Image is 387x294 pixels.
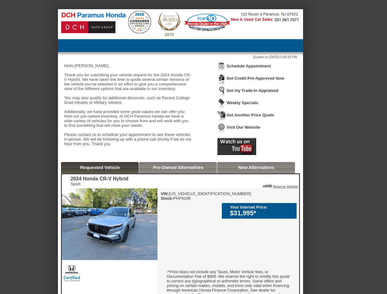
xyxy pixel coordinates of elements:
a: Pre-Owned Alternatives [153,165,203,170]
a: Reserve Vehicle [273,185,298,188]
img: Icon_Youtube2.png [217,138,256,155]
img: Icon_CreditApproval.png [217,74,226,85]
a: Get Credit Pre-Approved Now [226,76,284,81]
div: Quoted on [DATE] 9:46:29 PM [64,55,297,59]
a: Get Another Price Quote [226,113,274,117]
a: New Alternatives [238,165,275,170]
a: Visit Our Website [226,125,260,130]
img: Icon_WeeklySpecials.png [217,99,226,110]
a: Requested Vehicle [80,165,120,170]
b: Stock: [161,196,173,201]
div: 2024 Honda CR-V Hybrid [70,176,128,182]
div: $31,995* [230,209,294,217]
img: Certified Pre-Owned Honda [62,264,82,282]
img: Icon_GetQuote.png [217,111,226,122]
a: Get my Trade-In Appraised [226,88,278,93]
img: 2024 Honda CR-V Hybrid [62,188,157,260]
div: Your Internet Price: [230,205,294,209]
img: Icon_ReserveVehicleCar.png [263,184,272,188]
div: Hello [PERSON_NAME], Thank you for submitting your vehicle request for the 2024 Honda CR-V Hybrid... [64,59,193,151]
img: Icon_TradeInAppraisal.png [217,86,226,98]
div: Sport [70,182,128,186]
img: Icon_ScheduleAppointment.png [217,62,226,73]
b: VIN: [161,191,169,196]
div: [US_VEHICLE_IDENTIFICATION_NUMBER] PHP9166 [161,191,251,201]
img: Icon_VisitWebsite.png [217,123,226,134]
a: Schedule Appointment [226,64,271,68]
a: Weekly Specials [226,100,258,105]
